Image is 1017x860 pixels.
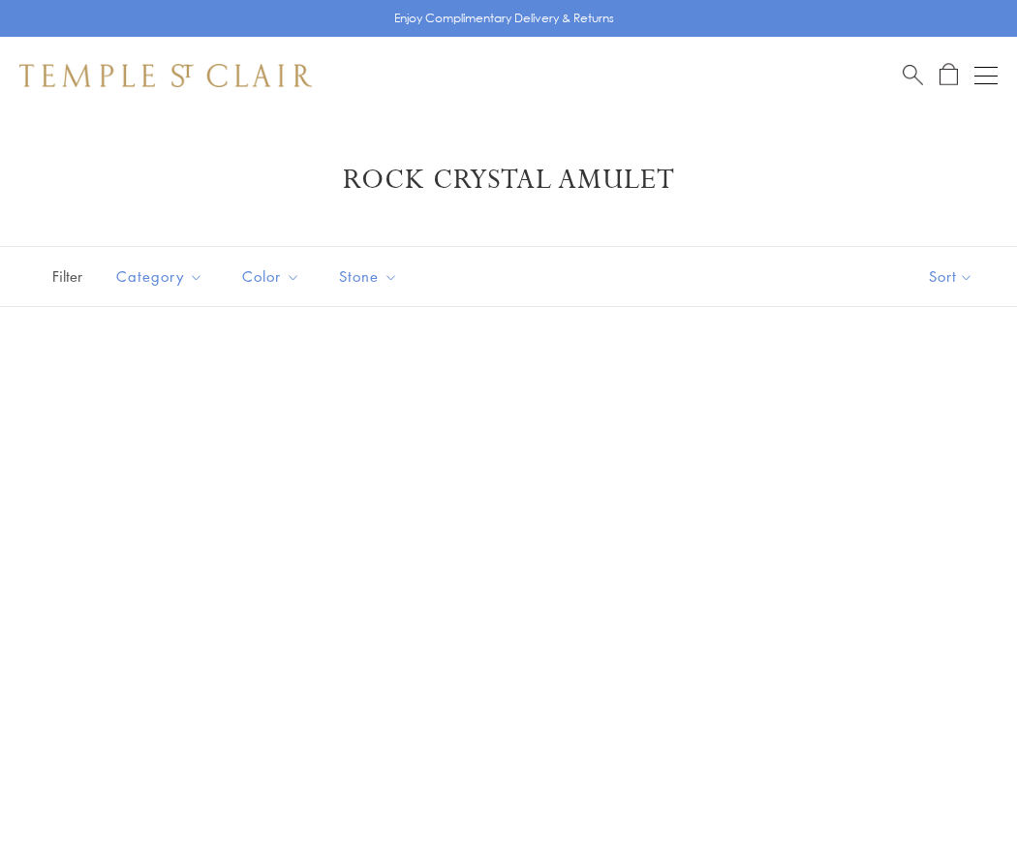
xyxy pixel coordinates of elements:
[329,264,413,289] span: Stone
[102,255,218,298] button: Category
[974,64,998,87] button: Open navigation
[48,163,969,198] h1: Rock Crystal Amulet
[903,63,923,87] a: Search
[228,255,315,298] button: Color
[394,9,614,28] p: Enjoy Complimentary Delivery & Returns
[940,63,958,87] a: Open Shopping Bag
[324,255,413,298] button: Stone
[19,64,312,87] img: Temple St. Clair
[107,264,218,289] span: Category
[885,247,1017,306] button: Show sort by
[232,264,315,289] span: Color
